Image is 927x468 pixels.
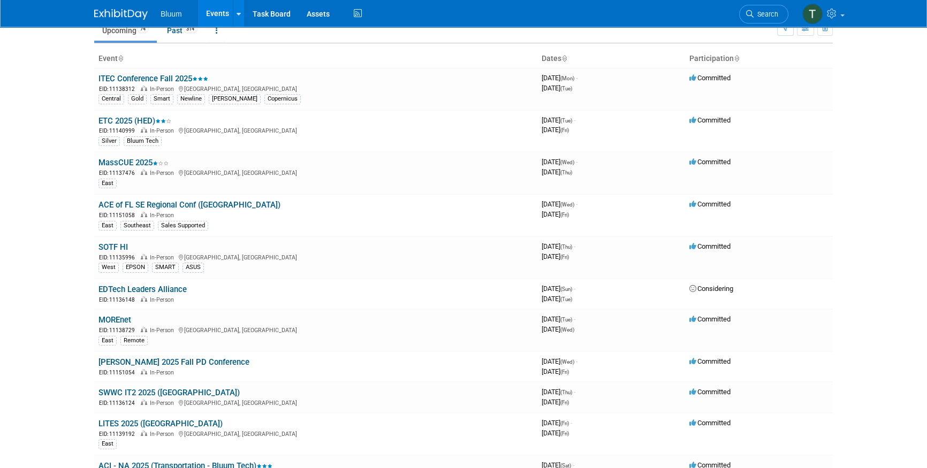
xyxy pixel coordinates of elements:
span: (Fri) [560,212,569,218]
div: [GEOGRAPHIC_DATA], [GEOGRAPHIC_DATA] [98,252,533,262]
span: In-Person [150,170,177,177]
img: In-Person Event [141,296,147,302]
span: In-Person [150,327,177,334]
span: - [574,285,575,293]
img: In-Person Event [141,86,147,91]
span: (Wed) [560,327,574,333]
div: Smart [150,94,173,104]
img: In-Person Event [141,431,147,436]
img: ExhibitDay [94,9,148,20]
span: [DATE] [542,285,575,293]
div: Southeast [120,221,154,231]
span: EID: 11140999 [99,128,139,134]
div: Copernicus [264,94,301,104]
img: In-Person Event [141,170,147,175]
div: [PERSON_NAME] [209,94,261,104]
img: In-Person Event [141,400,147,405]
span: EID: 11135996 [99,255,139,260]
span: 314 [183,25,197,33]
img: In-Person Event [141,327,147,332]
span: Committed [689,419,731,427]
span: (Thu) [560,389,572,395]
span: (Tue) [560,317,572,323]
span: EID: 11151058 [99,212,139,218]
span: In-Person [150,400,177,406]
span: - [576,74,578,82]
img: Taylor Bradley [802,4,823,24]
span: [DATE] [542,158,578,166]
span: Committed [689,242,731,250]
span: In-Person [150,254,177,261]
div: Bluum Tech [124,136,162,146]
span: [DATE] [542,429,569,437]
span: [DATE] [542,315,575,323]
span: [DATE] [542,367,569,375]
div: [GEOGRAPHIC_DATA], [GEOGRAPHIC_DATA] [98,325,533,334]
span: [DATE] [542,116,575,124]
span: (Fri) [560,254,569,260]
span: Considering [689,285,733,293]
span: (Thu) [560,170,572,175]
span: Bluum [161,10,182,18]
span: [DATE] [542,210,569,218]
span: - [574,116,575,124]
a: Search [739,5,788,24]
div: [GEOGRAPHIC_DATA], [GEOGRAPHIC_DATA] [98,429,533,438]
span: - [574,242,575,250]
span: Committed [689,315,731,323]
div: ASUS [183,263,204,272]
span: Committed [689,388,731,396]
span: In-Person [150,127,177,134]
div: Central [98,94,124,104]
span: [DATE] [542,126,569,134]
span: - [576,357,578,365]
span: (Fri) [560,420,569,426]
a: MOREnet [98,315,131,325]
span: In-Person [150,86,177,93]
img: In-Person Event [141,369,147,374]
span: (Wed) [560,202,574,208]
span: (Wed) [560,159,574,165]
a: MassCUE 2025 [98,158,169,167]
span: In-Person [150,431,177,438]
span: EID: 11138312 [99,86,139,92]
span: (Tue) [560,296,572,302]
span: (Sun) [560,286,572,292]
span: [DATE] [542,242,575,250]
span: - [576,158,578,166]
span: EID: 11139192 [99,431,139,437]
div: Silver [98,136,120,146]
a: ACE of FL SE Regional Conf ([GEOGRAPHIC_DATA]) [98,200,280,210]
span: (Tue) [560,118,572,124]
div: East [98,221,117,231]
span: (Fri) [560,369,569,375]
div: Remote [120,336,148,346]
div: East [98,439,117,449]
span: [DATE] [542,168,572,176]
span: In-Person [150,296,177,303]
div: [GEOGRAPHIC_DATA], [GEOGRAPHIC_DATA] [98,84,533,93]
span: - [574,315,575,323]
a: Sort by Participation Type [734,54,739,63]
span: [DATE] [542,388,575,396]
div: [GEOGRAPHIC_DATA], [GEOGRAPHIC_DATA] [98,168,533,177]
span: - [574,388,575,396]
span: Committed [689,357,731,365]
span: Committed [689,74,731,82]
span: [DATE] [542,419,572,427]
div: SMART [152,263,179,272]
span: (Fri) [560,431,569,436]
span: [DATE] [542,252,569,260]
a: LITES 2025 ([GEOGRAPHIC_DATA]) [98,419,223,428]
span: EID: 11138729 [99,327,139,333]
span: In-Person [150,212,177,219]
a: EDTech Leaders Alliance [98,285,187,294]
span: [DATE] [542,325,574,333]
th: Event [94,50,537,68]
span: EID: 11137476 [99,170,139,176]
img: In-Person Event [141,127,147,133]
span: [DATE] [542,295,572,303]
span: EID: 11136148 [99,297,139,303]
a: Sort by Start Date [561,54,567,63]
img: In-Person Event [141,254,147,259]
